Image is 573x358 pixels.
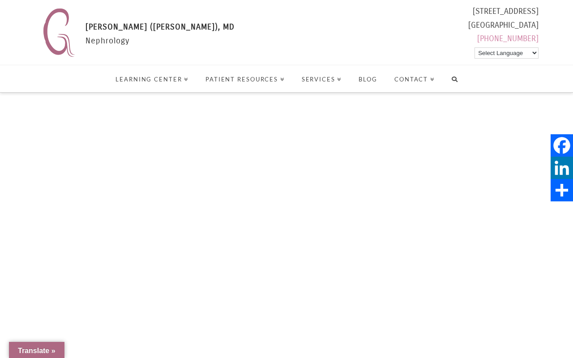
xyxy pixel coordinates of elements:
[18,347,56,354] span: Translate »
[551,134,573,157] a: Facebook
[115,77,188,82] span: Learning Center
[468,46,539,60] div: Powered by
[86,22,235,32] span: [PERSON_NAME] ([PERSON_NAME]), MD
[468,4,539,49] div: [STREET_ADDRESS] [GEOGRAPHIC_DATA]
[475,47,539,59] select: Language Translate Widget
[359,77,377,82] span: Blog
[205,77,284,82] span: Patient Resources
[350,65,385,92] a: Blog
[394,77,435,82] span: Contact
[302,77,342,82] span: Services
[477,34,539,43] a: [PHONE_NUMBER]
[86,20,235,60] div: Nephrology
[39,4,79,60] img: Nephrology
[107,65,197,92] a: Learning Center
[197,65,293,92] a: Patient Resources
[551,157,573,179] a: LinkedIn
[293,65,350,92] a: Services
[385,65,443,92] a: Contact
